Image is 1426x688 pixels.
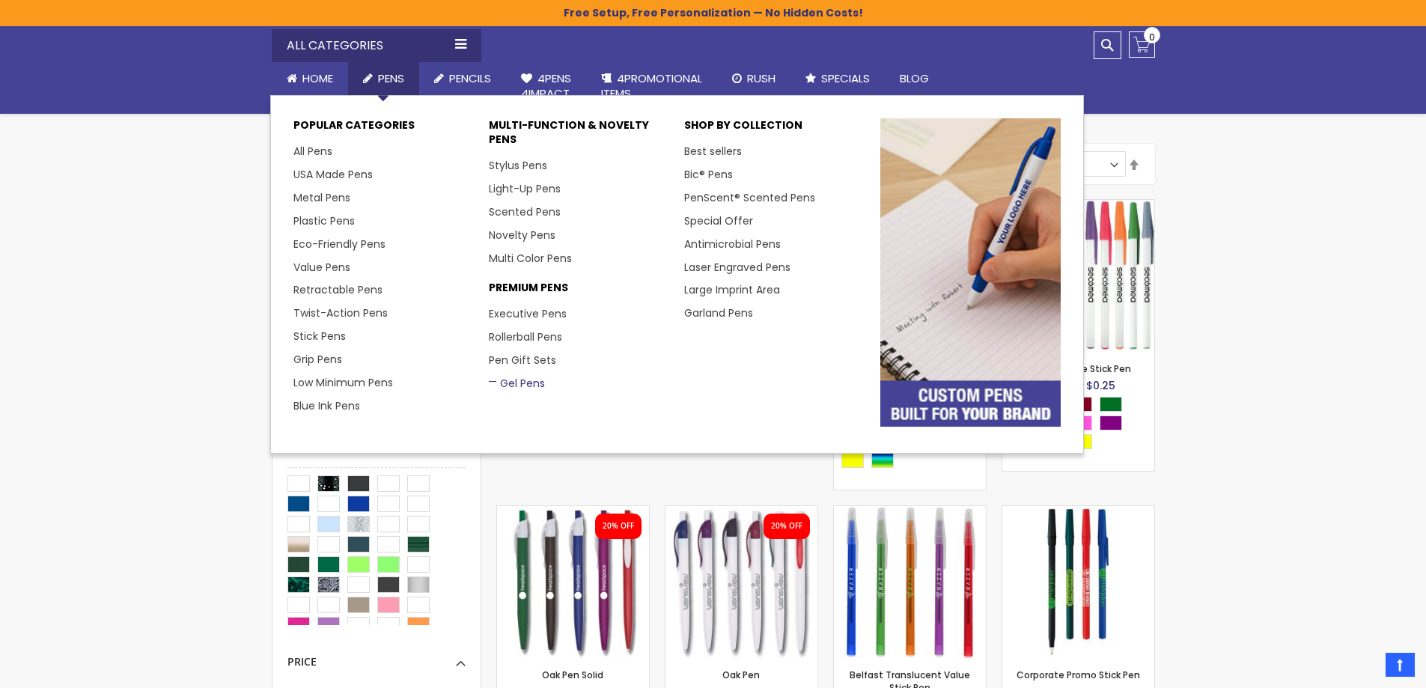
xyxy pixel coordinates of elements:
[603,521,634,532] div: 20% OFF
[489,204,561,219] a: Scented Pens
[900,70,929,86] span: Blog
[722,669,760,681] a: Oak Pen
[293,144,332,159] a: All Pens
[489,281,669,302] p: Premium Pens
[542,669,603,681] a: Oak Pen Solid
[378,70,404,86] span: Pens
[497,505,649,518] a: Oak Pen Solid
[489,306,567,321] a: Executive Pens
[521,70,571,101] span: 4Pens 4impact
[293,329,346,344] a: Stick Pens
[419,62,506,95] a: Pencils
[684,190,815,205] a: PenScent® Scented Pens
[302,70,333,86] span: Home
[790,62,885,95] a: Specials
[885,62,944,95] a: Blog
[1302,648,1426,688] iframe: Google Customer Reviews
[293,213,355,228] a: Plastic Pens
[293,282,383,297] a: Retractable Pens
[293,352,342,367] a: Grip Pens
[717,62,790,95] a: Rush
[880,118,1061,426] img: custom-pens
[293,260,350,275] a: Value Pens
[834,506,986,658] img: Belfast Translucent Value Stick Pen
[506,62,586,111] a: 4Pens4impact
[1017,669,1140,681] a: Corporate Promo Stick Pen
[1002,505,1154,518] a: Corporate Promo Stick Pen
[489,353,556,368] a: Pen Gift Sets
[665,506,817,658] img: Oak Pen
[489,251,572,266] a: Multi Color Pens
[293,118,474,140] p: Popular Categories
[665,505,817,518] a: Oak Pen
[601,70,702,101] span: 4PROMOTIONAL ITEMS
[293,375,393,390] a: Low Minimum Pens
[1149,30,1155,44] span: 0
[293,167,373,182] a: USA Made Pens
[684,144,742,159] a: Best sellers
[293,237,386,252] a: Eco-Friendly Pens
[684,237,781,252] a: Antimicrobial Pens
[348,62,419,95] a: Pens
[834,505,986,518] a: Belfast Translucent Value Stick Pen
[293,398,360,413] a: Blue Ink Pens
[841,453,864,468] div: Yellow
[684,260,790,275] a: Laser Engraved Pens
[1002,506,1154,658] img: Corporate Promo Stick Pen
[497,506,649,658] img: Oak Pen Solid
[684,213,753,228] a: Special Offer
[1100,415,1122,430] div: Purple
[449,70,491,86] span: Pencils
[489,181,561,196] a: Light-Up Pens
[489,118,669,154] p: Multi-Function & Novelty Pens
[489,228,555,243] a: Novelty Pens
[1129,31,1155,58] a: 0
[293,190,350,205] a: Metal Pens
[489,329,562,344] a: Rollerball Pens
[293,305,388,320] a: Twist-Action Pens
[287,644,466,669] div: Price
[489,158,547,173] a: Stylus Pens
[684,118,865,140] p: Shop By Collection
[586,62,717,111] a: 4PROMOTIONALITEMS
[489,376,545,391] a: Gel Pens
[771,521,802,532] div: 20% OFF
[684,305,753,320] a: Garland Pens
[1100,397,1122,412] div: Green
[272,62,348,95] a: Home
[272,29,481,62] div: All Categories
[1086,378,1115,393] span: $0.25
[684,282,780,297] a: Large Imprint Area
[747,70,776,86] span: Rush
[871,453,894,468] div: Assorted
[684,167,733,182] a: Bic® Pens
[821,70,870,86] span: Specials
